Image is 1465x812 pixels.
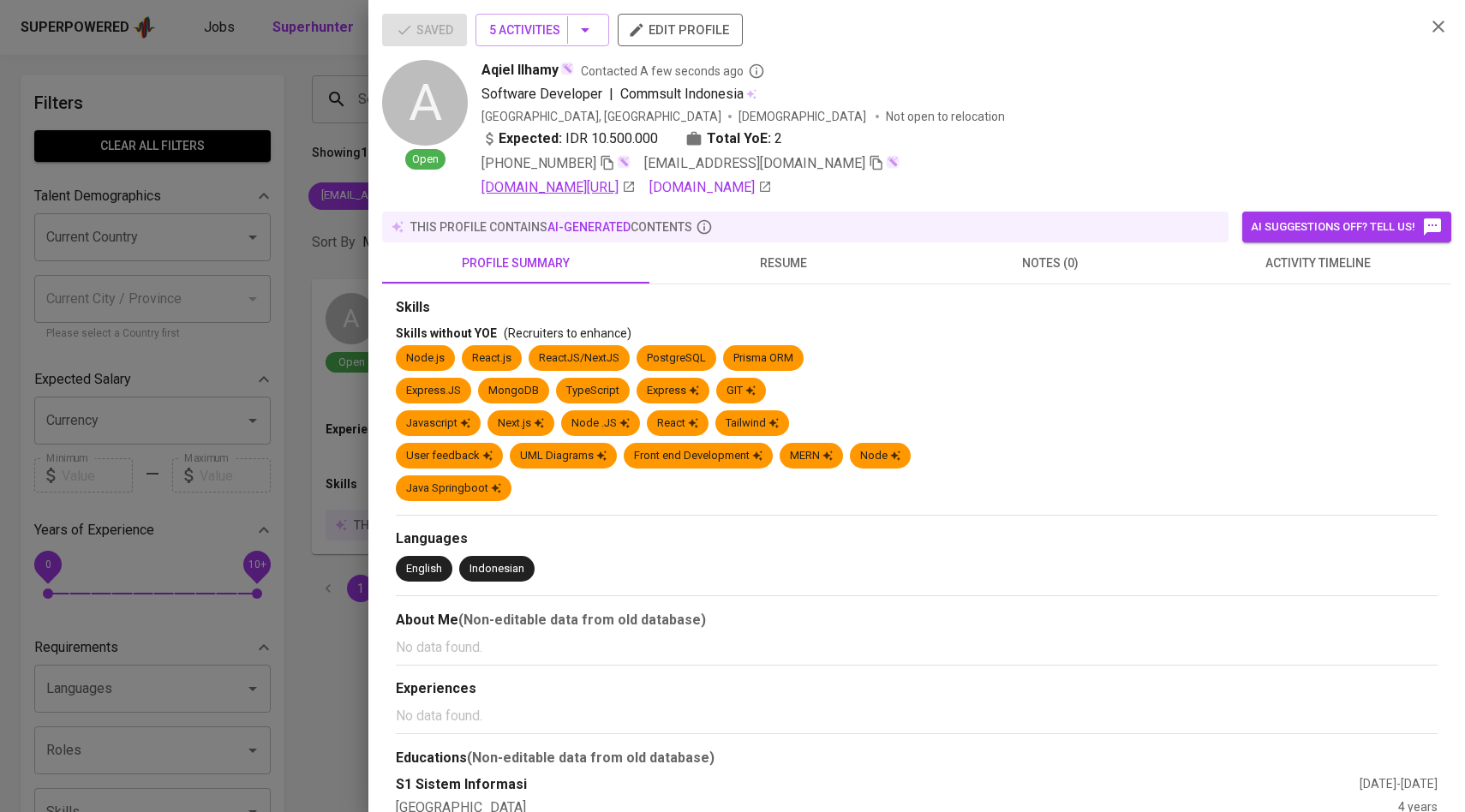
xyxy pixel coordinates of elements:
div: [GEOGRAPHIC_DATA], [GEOGRAPHIC_DATA] [481,108,721,125]
div: Next.js [498,415,544,432]
span: activity timeline [1194,253,1441,274]
div: About Me [396,610,1438,630]
span: 2 [774,128,782,149]
div: GIT [727,383,756,399]
div: Experiences [396,679,1438,699]
div: ReactJS/NextJS [539,350,619,367]
span: [DEMOGRAPHIC_DATA] [738,108,869,125]
div: A [382,60,468,146]
div: Node [860,448,900,464]
div: Indonesian [469,561,524,577]
button: 5 Activities [475,14,609,46]
span: AI-generated [547,220,631,234]
div: Node .JS [571,415,630,432]
div: TypeScript [566,383,619,399]
div: Prisma ORM [733,350,793,367]
button: edit profile [618,14,743,46]
div: PostgreSQL [647,350,706,367]
img: magic_wand.svg [886,155,900,169]
div: Languages [396,529,1438,549]
span: [PHONE_NUMBER] [481,155,596,171]
span: (Recruiters to enhance) [504,326,631,340]
div: Front end Development [634,448,762,464]
div: React [657,415,698,432]
div: Java Springboot [406,481,501,497]
span: profile summary [392,253,639,274]
div: English [406,561,442,577]
div: UML Diagrams [520,448,607,464]
b: (Non-editable data from old database) [458,612,706,628]
img: magic_wand.svg [617,155,631,169]
span: Skills without YOE [396,326,497,340]
span: 5 Activities [489,20,595,41]
span: [EMAIL_ADDRESS][DOMAIN_NAME] [644,155,865,171]
div: Tailwind [726,415,779,432]
div: User feedback [406,448,493,464]
b: Expected: [499,128,562,149]
div: Express.JS [406,383,461,399]
span: resume [660,253,906,274]
b: Total YoE: [707,128,771,149]
p: No data found. [396,637,1438,658]
div: IDR 10.500.000 [481,128,658,149]
a: edit profile [618,22,743,36]
button: AI suggestions off? Tell us! [1242,212,1451,242]
span: Open [405,152,445,168]
span: [DATE] - [DATE] [1360,777,1438,791]
span: Commsult Indonesia [620,86,744,102]
span: | [609,84,613,104]
div: Skills [396,298,1438,318]
span: AI suggestions off? Tell us! [1251,217,1443,237]
span: notes (0) [927,253,1174,274]
span: Software Developer [481,86,602,102]
div: Educations [396,748,1438,768]
div: Express [647,383,699,399]
div: React.js [472,350,511,367]
img: magic_wand.svg [560,62,574,75]
p: Not open to relocation [886,108,1005,125]
a: [DOMAIN_NAME][URL] [481,177,636,198]
div: Javascript [406,415,470,432]
span: Contacted A few seconds ago [581,63,765,80]
p: No data found. [396,706,1438,726]
div: MERN [790,448,833,464]
span: Aqiel Ilhamy [481,60,559,81]
div: Node.js [406,350,445,367]
a: [DOMAIN_NAME] [649,177,772,198]
div: S1 Sistem Informasi [396,775,1360,795]
p: this profile contains contents [410,218,692,236]
div: MongoDB [488,383,539,399]
b: (Non-editable data from old database) [467,749,715,766]
span: edit profile [631,19,729,41]
svg: By Batam recruiter [748,63,765,80]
